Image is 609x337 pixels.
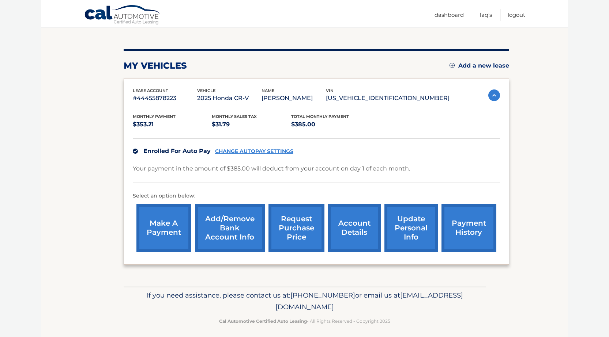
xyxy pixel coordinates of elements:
span: Total Monthly Payment [291,114,349,119]
p: - All Rights Reserved - Copyright 2025 [128,317,481,325]
span: name [262,88,274,93]
a: Logout [508,9,525,21]
img: check.svg [133,149,138,154]
a: Dashboard [435,9,464,21]
a: Add/Remove bank account info [195,204,265,252]
p: Select an option below: [133,192,500,200]
p: #44455878223 [133,93,197,103]
span: vehicle [197,88,215,93]
a: payment history [441,204,496,252]
span: vin [326,88,334,93]
a: make a payment [136,204,191,252]
p: Your payment in the amount of $385.00 will deduct from your account on day 1 of each month. [133,164,410,174]
p: [US_VEHICLE_IDENTIFICATION_NUMBER] [326,93,450,103]
a: update personal info [384,204,438,252]
p: If you need assistance, please contact us at: or email us at [128,290,481,313]
span: Monthly sales Tax [212,114,257,119]
span: lease account [133,88,168,93]
p: 2025 Honda CR-V [197,93,262,103]
img: accordion-active.svg [488,89,500,101]
span: Enrolled For Auto Pay [143,148,211,154]
h2: my vehicles [124,60,187,71]
p: [PERSON_NAME] [262,93,326,103]
img: add.svg [450,63,455,68]
span: Monthly Payment [133,114,176,119]
strong: Cal Automotive Certified Auto Leasing [219,318,307,324]
a: CHANGE AUTOPAY SETTINGS [215,148,293,154]
a: Cal Automotive [84,5,161,26]
a: FAQ's [480,9,492,21]
a: request purchase price [268,204,324,252]
span: [PHONE_NUMBER] [290,291,355,299]
a: account details [328,204,381,252]
a: Add a new lease [450,62,509,69]
p: $31.79 [212,119,291,130]
p: $353.21 [133,119,212,130]
p: $385.00 [291,119,371,130]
